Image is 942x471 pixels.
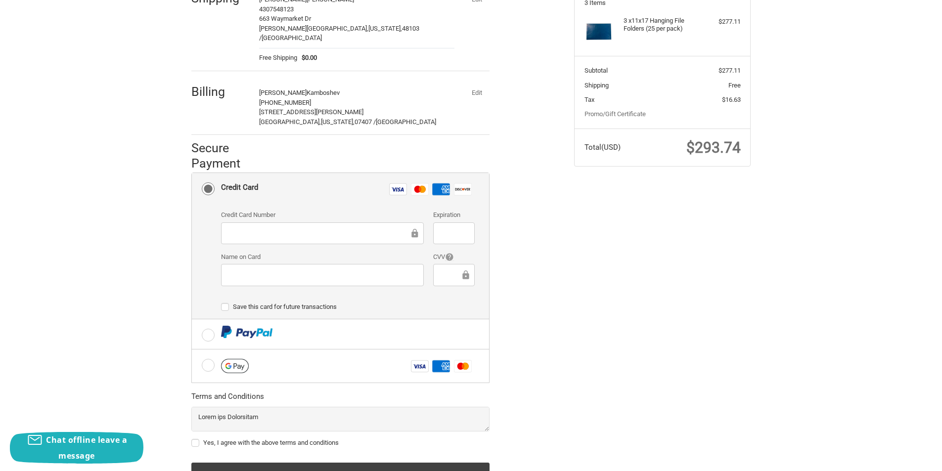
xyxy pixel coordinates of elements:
[259,108,363,116] span: [STREET_ADDRESS][PERSON_NAME]
[584,96,594,103] span: Tax
[584,82,609,89] span: Shipping
[191,391,264,407] legend: Terms and Conditions
[221,303,475,311] label: Save this card for future transactions
[433,252,474,262] label: CVV
[686,139,741,156] span: $293.74
[259,118,321,126] span: [GEOGRAPHIC_DATA],
[191,407,490,431] textarea: Lorem ips Dolorsitam Consectet adipisc Elit sed doei://tem.89i15.utl Etdolor ma aliq://eni.10a24....
[221,210,424,220] label: Credit Card Number
[584,110,646,118] a: Promo/Gift Certificate
[221,179,258,196] div: Credit Card
[584,67,608,74] span: Subtotal
[259,53,297,63] span: Free Shipping
[221,252,424,262] label: Name on Card
[464,86,490,99] button: Edit
[221,326,273,338] img: PayPal icon
[321,118,355,126] span: [US_STATE],
[259,99,311,106] span: [PHONE_NUMBER]
[228,227,409,239] iframe: Secure Credit Card Frame - Credit Card Number
[46,434,127,461] span: Chat offline leave a message
[584,143,621,152] span: Total (USD)
[722,96,741,103] span: $16.63
[728,82,741,89] span: Free
[624,17,699,33] h4: 3 x 11x17 Hanging File Folders (25 per pack)
[355,118,376,126] span: 07407 /
[440,227,467,239] iframe: Secure Credit Card Frame - Expiration Date
[191,140,258,171] h2: Secure Payment
[307,89,340,96] span: Kamboshev
[191,84,249,99] h2: Billing
[718,67,741,74] span: $277.11
[259,25,368,32] span: [PERSON_NAME][GEOGRAPHIC_DATA],
[228,269,417,281] iframe: Secure Credit Card Frame - Cardholder Name
[376,118,436,126] span: [GEOGRAPHIC_DATA]
[433,210,474,220] label: Expiration
[259,15,311,22] span: 663 Waymarket Dr
[262,34,322,42] span: [GEOGRAPHIC_DATA]
[221,359,249,374] img: Google Pay icon
[440,269,460,281] iframe: Secure Credit Card Frame - CVV
[702,17,741,27] div: $277.11
[259,89,307,96] span: [PERSON_NAME]
[191,439,490,447] label: Yes, I agree with the above terms and conditions
[368,25,402,32] span: [US_STATE],
[10,432,143,464] button: Chat offline leave a message
[259,5,294,13] span: 4307548123
[297,53,317,63] span: $0.00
